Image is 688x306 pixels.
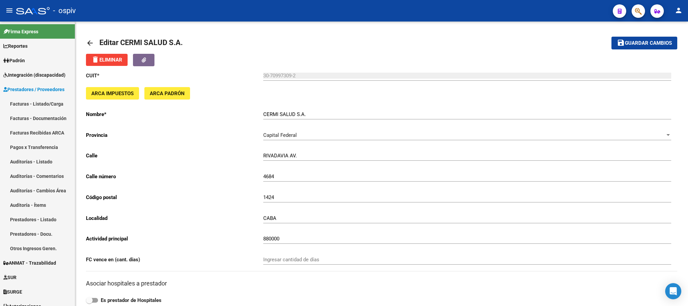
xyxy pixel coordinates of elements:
[86,39,94,47] mat-icon: arrow_back
[3,288,22,296] span: SURGE
[53,3,76,18] span: - ospiv
[144,87,190,100] button: ARCA Padrón
[86,215,263,222] p: Localidad
[86,279,677,288] h3: Asociar hospitales a prestador
[101,297,162,303] strong: Es prestador de Hospitales
[3,57,25,64] span: Padrón
[86,72,263,79] p: CUIT
[86,194,263,201] p: Código postal
[86,235,263,242] p: Actividad principal
[3,71,65,79] span: Integración (discapacidad)
[86,111,263,118] p: Nombre
[86,256,263,263] p: FC vence en (cant. días)
[91,55,99,64] mat-icon: delete
[86,131,263,139] p: Provincia
[611,37,677,49] button: Guardar cambios
[617,39,625,47] mat-icon: save
[99,38,183,47] span: Editar CERMI SALUD S.A.
[625,40,672,46] span: Guardar cambios
[86,87,139,100] button: ARCA Impuestos
[91,57,122,63] span: Eliminar
[91,90,134,97] span: ARCA Impuestos
[3,259,56,267] span: ANMAT - Trazabilidad
[150,90,185,97] span: ARCA Padrón
[86,173,263,180] p: Calle número
[665,283,681,299] div: Open Intercom Messenger
[3,86,64,93] span: Prestadores / Proveedores
[86,152,263,159] p: Calle
[263,132,297,138] span: Capital Federal
[3,42,28,50] span: Reportes
[3,274,16,281] span: SUR
[5,6,13,14] mat-icon: menu
[86,54,128,66] button: Eliminar
[3,28,38,35] span: Firma Express
[675,6,683,14] mat-icon: person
